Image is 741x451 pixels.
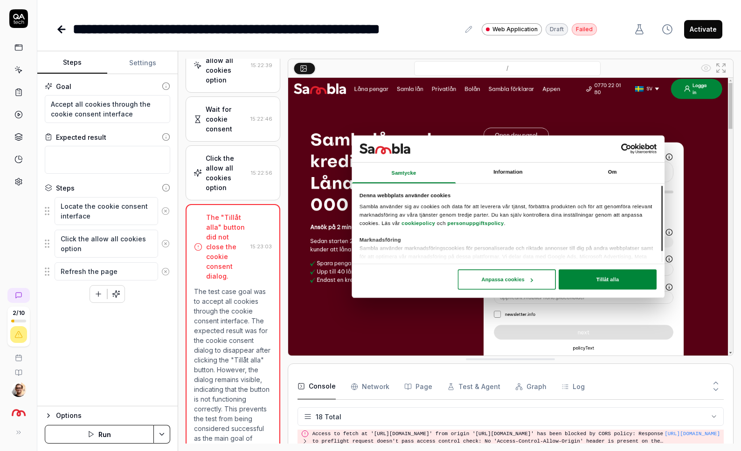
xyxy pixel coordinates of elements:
div: Options [56,410,170,421]
a: New conversation [7,288,30,303]
div: Wait for cookie consent [206,104,247,134]
pre: Access to fetch at '[URL][DOMAIN_NAME]' from origin '[URL][DOMAIN_NAME]' has been blocked by CORS... [312,430,665,445]
button: [URL][DOMAIN_NAME] [665,430,720,438]
time: 15:23:03 [250,243,272,250]
button: Options [45,410,170,421]
img: 704fe57e-bae9-4a0d-8bcb-c4203d9f0bb2.jpeg [11,382,26,397]
button: Page [404,374,432,400]
button: Remove step [158,202,173,220]
button: Log [561,374,585,400]
img: Sambla Logo [10,404,27,421]
button: Remove step [158,262,173,281]
div: Draft [546,23,568,35]
a: Web Application [482,23,542,35]
a: Book a call with us [4,347,33,362]
div: Click the allow all cookies option [206,46,247,85]
span: Web Application [492,25,538,34]
button: Sambla Logo [4,397,33,423]
time: 15:22:46 [250,116,272,122]
div: Click the allow all cookies option [206,153,247,192]
button: Graph [515,374,547,400]
div: Suggestions [45,197,170,225]
a: Documentation [4,362,33,376]
time: 15:22:56 [251,170,272,176]
img: Screenshot [288,78,733,355]
button: Run [45,425,154,444]
button: View version history [656,20,679,39]
div: Suggestions [45,262,170,281]
div: The "Tillåt alla" button did not close the cookie consent dialog. [206,212,247,281]
button: Console [298,374,336,400]
button: Remove step [158,234,173,253]
span: 2 / 10 [13,310,25,316]
div: Goal [56,82,71,91]
button: Activate [684,20,722,39]
div: Expected result [56,132,106,142]
button: Show all interative elements [699,61,713,75]
button: Test & Agent [447,374,500,400]
div: Suggestions [45,229,170,258]
time: 15:22:39 [251,62,272,68]
button: Network [351,374,389,400]
div: Steps [56,183,75,193]
button: Settings [107,52,177,74]
div: Failed [572,23,597,35]
button: Steps [37,52,107,74]
button: Open in full screen [713,61,728,75]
